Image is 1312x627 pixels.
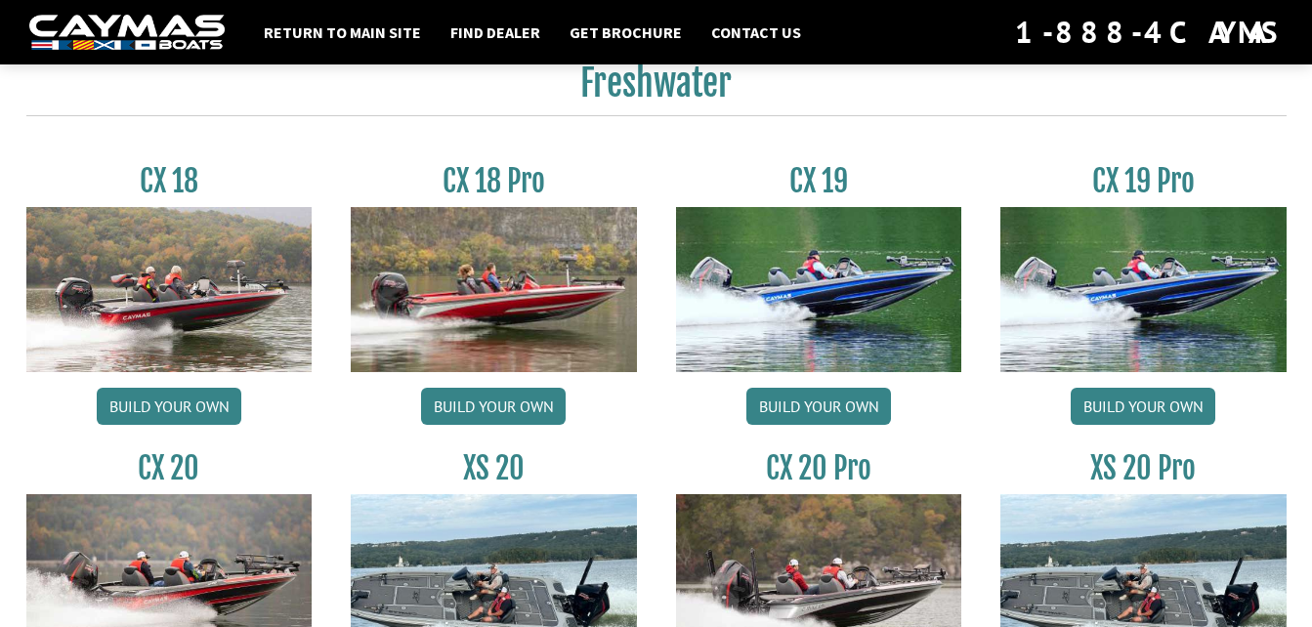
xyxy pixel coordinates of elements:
img: CX-18S_thumbnail.jpg [26,207,313,371]
a: Contact Us [701,20,811,45]
img: CX19_thumbnail.jpg [676,207,962,371]
a: Build your own [421,388,566,425]
h3: CX 20 Pro [676,450,962,486]
h3: CX 19 [676,163,962,199]
div: 1-888-4CAYMAS [1015,11,1283,54]
img: CX19_thumbnail.jpg [1000,207,1287,371]
h3: CX 18 Pro [351,163,637,199]
a: Get Brochure [560,20,692,45]
a: Find Dealer [441,20,550,45]
h3: CX 19 Pro [1000,163,1287,199]
a: Build your own [746,388,891,425]
a: Return to main site [254,20,431,45]
img: white-logo-c9c8dbefe5ff5ceceb0f0178aa75bf4bb51f6bca0971e226c86eb53dfe498488.png [29,15,225,51]
h3: XS 20 [351,450,637,486]
a: Build your own [97,388,241,425]
h3: CX 18 [26,163,313,199]
h3: CX 20 [26,450,313,486]
img: CX-18SS_thumbnail.jpg [351,207,637,371]
h2: Freshwater [26,62,1287,116]
h3: XS 20 Pro [1000,450,1287,486]
a: Build your own [1071,388,1215,425]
